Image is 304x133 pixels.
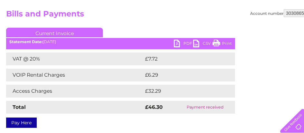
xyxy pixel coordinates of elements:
a: Telecoms [225,27,244,32]
a: PDF [174,40,193,49]
a: 0333 014 3131 [182,3,227,11]
a: Log out [283,27,298,32]
a: Pay Here [6,118,37,128]
img: logo.png [11,17,44,36]
a: Water [191,27,203,32]
td: £7.72 [143,52,220,65]
a: Current Invoice [6,28,103,37]
td: VAT @ 20% [6,52,143,65]
td: VOIP Rental Charges [6,69,143,81]
div: [DATE] [6,40,235,44]
strong: £46.30 [145,104,163,110]
td: Payment received [175,101,235,114]
a: Contact [261,27,277,32]
a: Print [212,40,232,49]
a: CSV [193,40,212,49]
a: Blog [248,27,257,32]
strong: Total [13,104,26,110]
b: Statement Date: [9,39,43,44]
td: Access Charges [6,85,143,98]
a: Energy [207,27,221,32]
td: £32.29 [143,85,222,98]
td: £6.29 [143,69,220,81]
